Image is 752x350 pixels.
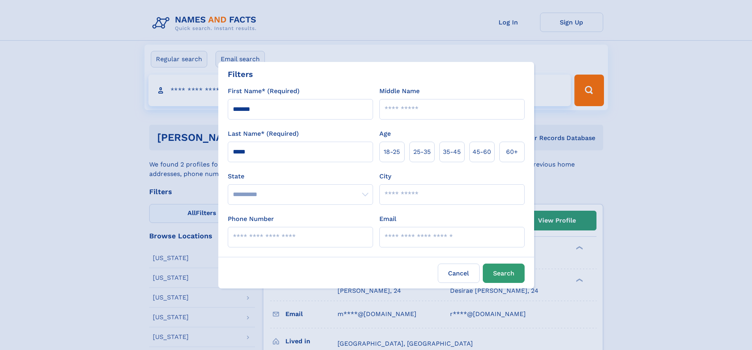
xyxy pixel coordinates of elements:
[228,214,274,224] label: Phone Number
[443,147,461,157] span: 35‑45
[228,68,253,80] div: Filters
[379,214,396,224] label: Email
[379,129,391,139] label: Age
[506,147,518,157] span: 60+
[483,264,525,283] button: Search
[228,172,373,181] label: State
[384,147,400,157] span: 18‑25
[438,264,480,283] label: Cancel
[473,147,491,157] span: 45‑60
[379,86,420,96] label: Middle Name
[413,147,431,157] span: 25‑35
[228,86,300,96] label: First Name* (Required)
[379,172,391,181] label: City
[228,129,299,139] label: Last Name* (Required)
